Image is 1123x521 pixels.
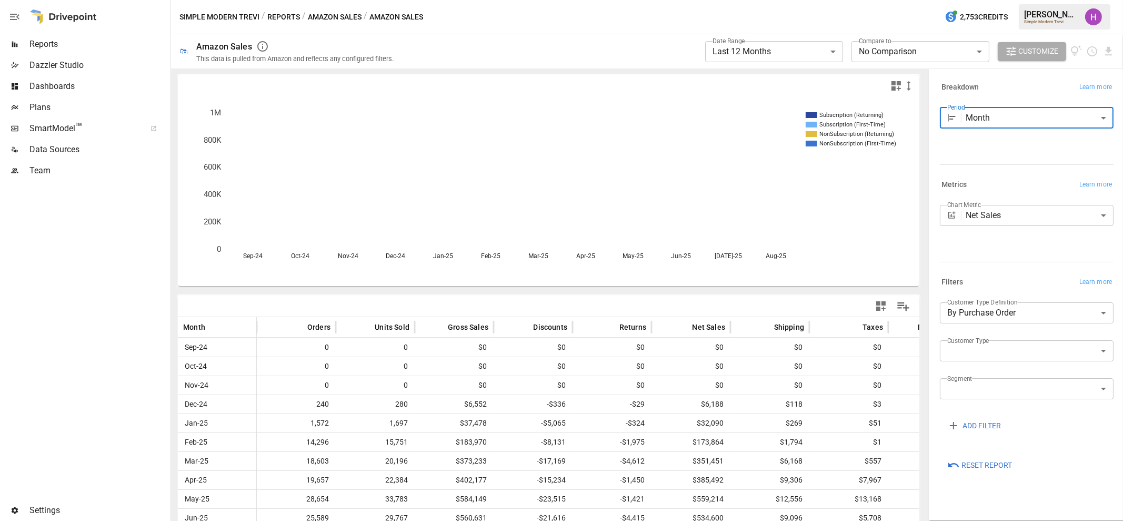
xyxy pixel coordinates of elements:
[736,490,804,508] span: $12,556
[179,11,259,24] button: Simple Modern Trevi
[183,433,209,451] span: Feb-25
[713,46,771,56] span: Last 12 Months
[947,200,981,209] label: Chart Metric
[815,357,883,376] span: $0
[947,103,965,112] label: Period
[432,320,447,335] button: Sort
[499,452,567,470] span: -$17,169
[210,108,221,117] text: 1M
[183,490,211,508] span: May-25
[578,376,646,395] span: $0
[178,96,910,286] svg: A chart.
[29,122,139,135] span: SmartModel
[499,376,567,395] span: $0
[961,459,1012,472] span: Reset Report
[420,471,488,489] span: $402,177
[819,121,886,128] text: Subscription (First-Time)
[29,143,168,156] span: Data Sources
[481,252,500,260] text: Feb-25
[1070,42,1082,61] button: View documentation
[29,164,168,177] span: Team
[736,414,804,432] span: $269
[420,395,488,414] span: $6,552
[940,456,1019,475] button: Reset Report
[998,42,1066,61] button: Customize
[183,395,209,414] span: Dec-24
[736,357,804,376] span: $0
[578,452,646,470] span: -$4,612
[918,322,962,332] span: Net Revenue
[75,121,83,134] span: ™
[386,252,405,260] text: Dec-24
[941,277,964,288] h6: Filters
[292,252,310,260] text: Oct-24
[1102,45,1115,57] button: Download report
[420,490,488,508] span: $584,149
[420,433,488,451] span: $183,970
[183,414,209,432] span: Jan-25
[29,38,168,51] span: Reports
[623,252,644,260] text: May-25
[1079,2,1108,32] button: Harry Antonio
[262,395,330,414] span: 240
[657,433,725,451] span: $173,864
[947,374,972,383] label: Segment
[941,179,967,191] h6: Metrics
[940,7,1012,27] button: 2,753Credits
[179,46,188,56] div: 🛍
[947,336,989,345] label: Customer Type
[341,357,409,376] span: 0
[676,320,691,335] button: Sort
[499,395,567,414] span: -$336
[375,322,409,332] span: Units Sold
[420,376,488,395] span: $0
[671,252,691,260] text: Jun-25
[262,357,330,376] span: 0
[262,433,330,451] span: 14,296
[183,452,210,470] span: Mar-25
[262,452,330,470] span: 18,603
[819,112,884,119] text: Subscription (Returning)
[433,252,453,260] text: Jan-25
[692,322,725,332] span: Net Sales
[815,490,883,508] span: $13,168
[736,376,804,395] span: $0
[576,252,595,260] text: Apr-25
[262,376,330,395] span: 0
[204,217,222,227] text: 200K
[341,338,409,357] span: 0
[815,395,883,414] span: $3
[819,140,896,147] text: NonSubscription (First-Time)
[420,338,488,357] span: $0
[578,395,646,414] span: -$29
[815,471,883,489] span: $7,967
[420,452,488,470] span: $373,233
[341,376,409,395] span: 0
[960,11,1008,24] span: 2,753 Credits
[341,471,409,489] span: 22,384
[338,252,358,260] text: Nov-24
[302,11,306,24] div: /
[267,11,300,24] button: Reports
[736,433,804,451] span: $1,794
[183,471,208,489] span: Apr-25
[499,490,567,508] span: -$23,515
[657,490,725,508] span: $559,214
[619,322,646,332] span: Returns
[578,490,646,508] span: -$1,421
[499,357,567,376] span: $0
[657,357,725,376] span: $0
[420,357,488,376] span: $0
[578,471,646,489] span: -$1,450
[528,252,548,260] text: Mar-25
[940,302,1114,323] div: By Purchase Order
[894,338,962,357] span: $0
[217,244,221,254] text: 0
[499,433,567,451] span: -$8,131
[657,471,725,489] span: $385,492
[941,82,979,93] h6: Breakdown
[894,414,962,432] span: $32,409
[657,414,725,432] span: $32,090
[578,414,646,432] span: -$324
[420,414,488,432] span: $37,478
